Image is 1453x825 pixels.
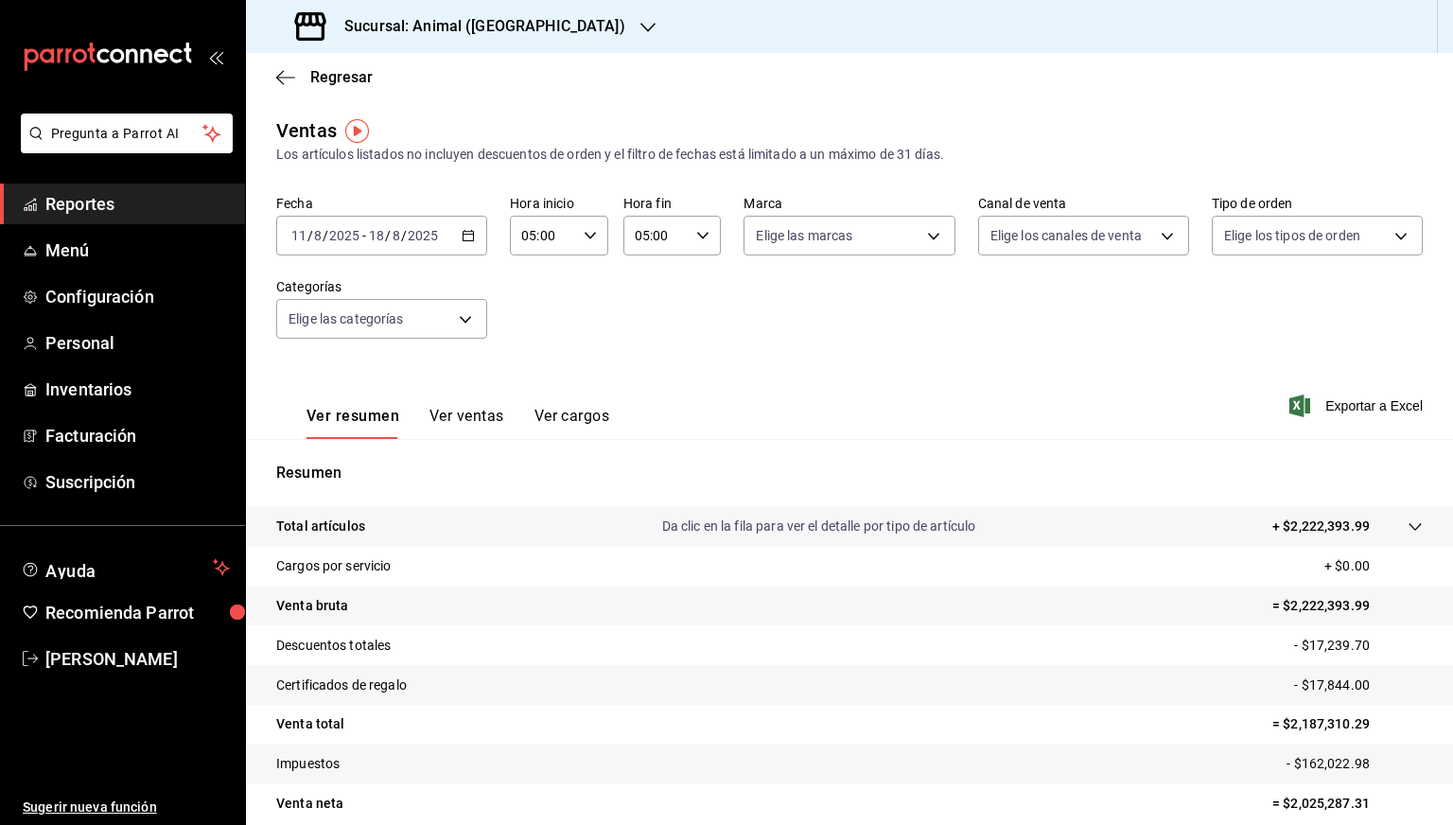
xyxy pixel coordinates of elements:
[276,517,365,536] p: Total artículos
[45,237,230,263] span: Menú
[276,636,391,656] p: Descuentos totales
[276,556,392,576] p: Cargos por servicio
[276,596,348,616] p: Venta bruta
[276,714,344,734] p: Venta total
[276,462,1423,484] p: Resumen
[1272,714,1423,734] p: = $2,187,310.29
[307,228,313,243] span: /
[21,114,233,153] button: Pregunta a Parrot AI
[429,407,504,439] button: Ver ventas
[276,116,337,145] div: Ventas
[290,228,307,243] input: --
[1294,636,1423,656] p: - $17,239.70
[990,226,1142,245] span: Elige los canales de venta
[323,228,328,243] span: /
[1212,197,1423,210] label: Tipo de orden
[276,794,343,814] p: Venta neta
[276,754,340,774] p: Impuestos
[276,68,373,86] button: Regresar
[1294,676,1423,695] p: - $17,844.00
[744,197,954,210] label: Marca
[276,197,487,210] label: Fecha
[1293,395,1423,417] button: Exportar a Excel
[510,197,608,210] label: Hora inicio
[345,119,369,143] img: Tooltip marker
[276,145,1423,165] div: Los artículos listados no incluyen descuentos de orden y el filtro de fechas está limitado a un m...
[45,377,230,402] span: Inventarios
[1287,754,1423,774] p: - $162,022.98
[368,228,385,243] input: --
[1324,556,1423,576] p: + $0.00
[328,228,360,243] input: ----
[306,407,609,439] div: navigation tabs
[289,309,404,328] span: Elige las categorías
[1272,596,1423,616] p: = $2,222,393.99
[45,284,230,309] span: Configuración
[534,407,610,439] button: Ver cargos
[1272,517,1370,536] p: + $2,222,393.99
[329,15,625,38] h3: Sucursal: Animal ([GEOGRAPHIC_DATA])
[401,228,407,243] span: /
[276,676,407,695] p: Certificados de regalo
[392,228,401,243] input: --
[385,228,391,243] span: /
[1224,226,1360,245] span: Elige los tipos de orden
[51,124,203,144] span: Pregunta a Parrot AI
[45,469,230,495] span: Suscripción
[978,197,1189,210] label: Canal de venta
[623,197,722,210] label: Hora fin
[45,600,230,625] span: Recomienda Parrot
[45,646,230,672] span: [PERSON_NAME]
[208,49,223,64] button: open_drawer_menu
[13,137,233,157] a: Pregunta a Parrot AI
[45,556,205,579] span: Ayuda
[662,517,976,536] p: Da clic en la fila para ver el detalle por tipo de artículo
[45,191,230,217] span: Reportes
[313,228,323,243] input: --
[45,423,230,448] span: Facturación
[1272,794,1423,814] p: = $2,025,287.31
[362,228,366,243] span: -
[310,68,373,86] span: Regresar
[306,407,399,439] button: Ver resumen
[23,798,230,817] span: Sugerir nueva función
[407,228,439,243] input: ----
[45,330,230,356] span: Personal
[276,280,487,293] label: Categorías
[756,226,852,245] span: Elige las marcas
